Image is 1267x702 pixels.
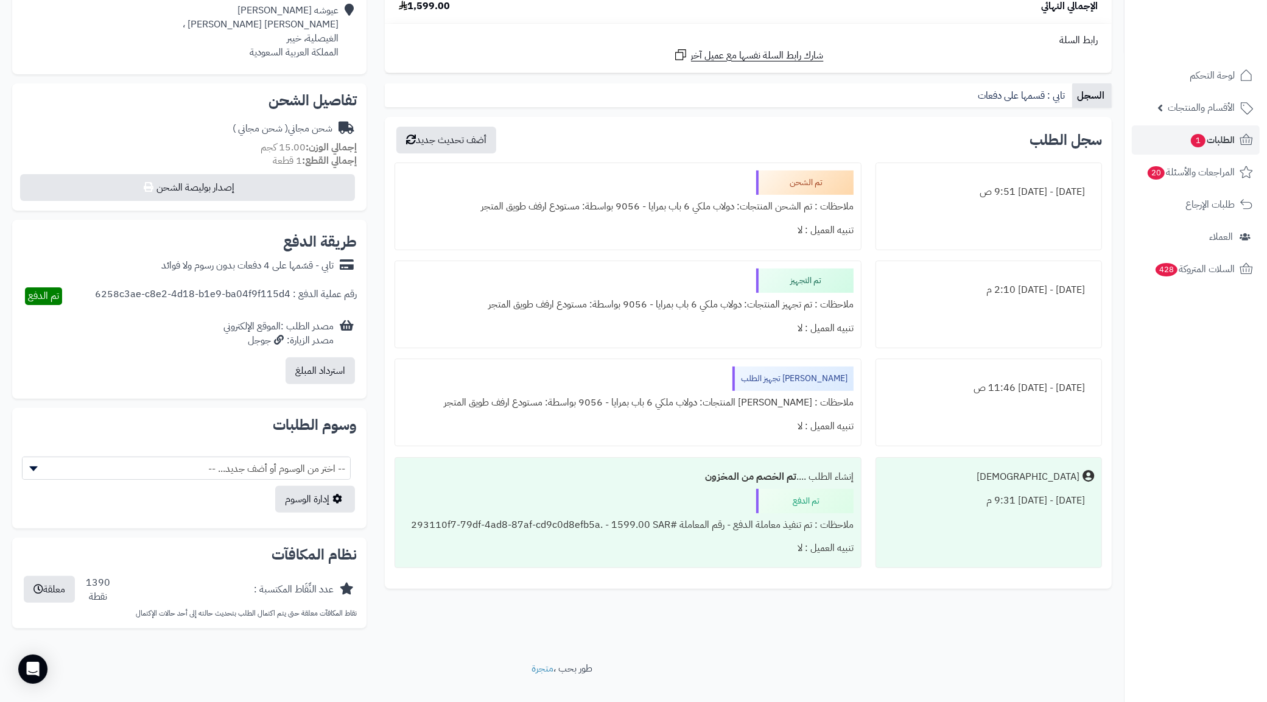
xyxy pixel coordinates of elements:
div: [DATE] - [DATE] 9:31 م [883,489,1094,513]
a: طلبات الإرجاع [1132,190,1260,219]
span: 1 [1191,134,1206,147]
button: استرداد المبلغ [286,357,355,384]
div: تنبيه العميل : لا [402,536,854,560]
div: تم الشحن [756,170,854,195]
p: نقاط المكافآت معلقة حتى يتم اكتمال الطلب بتحديث حالته إلى أحد حالات الإكتمال [22,608,357,619]
span: تم الدفع [28,289,59,303]
span: ( شحن مجاني ) [233,121,288,136]
div: ملاحظات : تم الشحن المنتجات: دولاب ملكي 6 باب بمرايا - 9056 بواسطة: مستودع ارفف طويق المتجر [402,195,854,219]
div: تم التجهيز [756,269,854,293]
span: العملاء [1209,228,1233,245]
div: [DATE] - [DATE] 11:46 ص [883,376,1094,400]
span: الطلبات [1190,132,1235,149]
a: السلات المتروكة428 [1132,254,1260,284]
span: -- اختر من الوسوم أو أضف جديد... -- [22,457,351,480]
span: -- اختر من الوسوم أو أضف جديد... -- [23,457,350,480]
div: [PERSON_NAME] تجهيز الطلب [732,367,854,391]
b: تم الخصم من المخزون [705,469,796,484]
a: المراجعات والأسئلة20 [1132,158,1260,187]
div: تابي - قسّمها على 4 دفعات بدون رسوم ولا فوائد [161,259,334,273]
a: شارك رابط السلة نفسها مع عميل آخر [673,47,824,63]
h2: نظام المكافآت [22,547,357,562]
button: أضف تحديث جديد [396,127,496,153]
span: طلبات الإرجاع [1185,196,1235,213]
span: لوحة التحكم [1190,67,1235,84]
div: Open Intercom Messenger [18,655,47,684]
div: ملاحظات : تم تجهيز المنتجات: دولاب ملكي 6 باب بمرايا - 9056 بواسطة: مستودع ارفف طويق المتجر [402,293,854,317]
a: العملاء [1132,222,1260,251]
div: عدد النِّقَاط المكتسبة : [254,583,334,597]
h2: طريقة الدفع [283,234,357,249]
div: 1390 [86,576,110,604]
a: تابي : قسمها على دفعات [973,83,1072,108]
a: متجرة [532,661,553,676]
div: ملاحظات : [PERSON_NAME] المنتجات: دولاب ملكي 6 باب بمرايا - 9056 بواسطة: مستودع ارفف طويق المتجر [402,391,854,415]
div: تنبيه العميل : لا [402,317,854,340]
div: رابط السلة [390,33,1107,47]
div: ملاحظات : تم تنفيذ معاملة الدفع - رقم المعاملة #293110f7-79df-4ad8-87af-cd9c0d8efb5a. - 1599.00 SAR [402,513,854,537]
div: تنبيه العميل : لا [402,219,854,242]
div: مصدر الطلب :الموقع الإلكتروني [223,320,334,348]
small: 15.00 كجم [261,140,357,155]
div: شحن مجاني [233,122,332,136]
h2: تفاصيل الشحن [22,93,357,108]
span: شارك رابط السلة نفسها مع عميل آخر [691,49,824,63]
a: إدارة الوسوم [275,486,355,513]
a: الطلبات1 [1132,125,1260,155]
div: نقطة [86,590,110,604]
div: تم الدفع [756,489,854,513]
button: معلقة [24,576,75,603]
div: إنشاء الطلب .... [402,465,854,489]
h3: سجل الطلب [1030,133,1102,147]
div: [DATE] - [DATE] 2:10 م [883,278,1094,302]
div: [DEMOGRAPHIC_DATA] [977,470,1079,484]
span: السلات المتروكة [1154,261,1235,278]
span: المراجعات والأسئلة [1146,164,1235,181]
div: [DATE] - [DATE] 9:51 ص [883,180,1094,204]
div: رقم عملية الدفع : 6258c3ae-c8e2-4d18-b1e9-ba04f9f115d4 [95,287,357,305]
h2: وسوم الطلبات [22,418,357,432]
div: مصدر الزيارة: جوجل [223,334,334,348]
div: عيوشه [PERSON_NAME] [PERSON_NAME] [PERSON_NAME] ، الغيصلية، خيبر المملكة العربية السعودية [183,4,339,59]
img: logo-2.png [1184,31,1255,57]
strong: إجمالي الوزن: [306,140,357,155]
span: الأقسام والمنتجات [1168,99,1235,116]
small: 1 قطعة [273,153,357,168]
span: 20 [1148,166,1165,180]
strong: إجمالي القطع: [302,153,357,168]
a: لوحة التحكم [1132,61,1260,90]
a: السجل [1072,83,1112,108]
span: 428 [1156,263,1178,276]
button: إصدار بوليصة الشحن [20,174,355,201]
div: تنبيه العميل : لا [402,415,854,438]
